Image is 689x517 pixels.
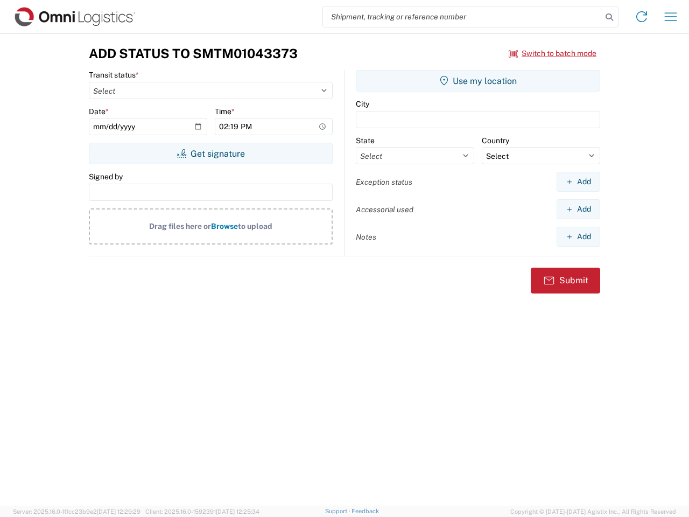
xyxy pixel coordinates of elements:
label: Date [89,107,109,116]
button: Switch to batch mode [509,45,596,62]
h3: Add Status to SMTM01043373 [89,46,298,61]
button: Submit [531,268,600,294]
label: Accessorial used [356,205,413,214]
label: City [356,99,369,109]
label: State [356,136,375,145]
span: Server: 2025.16.0-1ffcc23b9e2 [13,508,140,515]
label: Country [482,136,509,145]
a: Feedback [351,508,379,514]
label: Exception status [356,177,412,187]
span: [DATE] 12:29:29 [97,508,140,515]
span: [DATE] 12:25:34 [216,508,259,515]
span: to upload [238,222,272,230]
button: Add [557,199,600,219]
label: Notes [356,232,376,242]
a: Support [325,508,352,514]
button: Use my location [356,70,600,92]
button: Add [557,172,600,192]
label: Signed by [89,172,123,181]
span: Copyright © [DATE]-[DATE] Agistix Inc., All Rights Reserved [510,507,676,516]
input: Shipment, tracking or reference number [323,6,602,27]
button: Add [557,227,600,247]
label: Time [215,107,235,116]
span: Drag files here or [149,222,211,230]
span: Client: 2025.16.0-1592391 [145,508,259,515]
label: Transit status [89,70,139,80]
button: Get signature [89,143,333,164]
span: Browse [211,222,238,230]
